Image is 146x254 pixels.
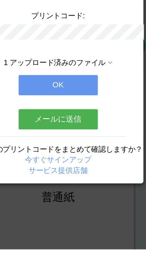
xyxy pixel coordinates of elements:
span: 1 アップロード済みのファイル [29,100,111,106]
span: プリントコード: [51,62,94,69]
span: すべてのプリントコードをまとめて確認しますか？ [5,170,142,176]
button: メールに送信 [41,141,105,157]
a: 今すぐサインアップ [46,179,100,185]
a: サービス提供店舗 [49,187,97,193]
button: OK [41,113,105,130]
